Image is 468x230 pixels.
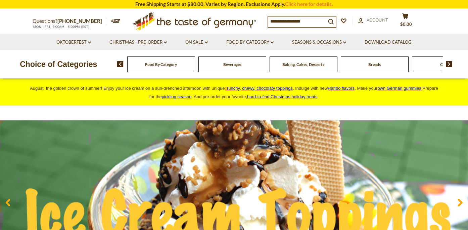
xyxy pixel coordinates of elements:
span: . [247,94,319,99]
a: Account [358,16,388,24]
a: Oktoberfest [56,39,91,46]
span: $0.00 [400,22,412,27]
span: runchy, chewy, chocolaty toppings [227,86,293,91]
a: Download Catalog [365,39,412,46]
img: previous arrow [117,61,124,67]
button: $0.00 [395,13,415,30]
img: next arrow [446,61,452,67]
a: Food By Category [145,62,177,67]
a: crunchy, chewy, chocolaty toppings [225,86,293,91]
a: pickling season [162,94,192,99]
a: Beverages [223,62,241,67]
a: On Sale [185,39,208,46]
a: Food By Category [226,39,274,46]
a: Breads [368,62,381,67]
span: MON - FRI, 9:00AM - 5:00PM (EST) [33,25,90,29]
p: Questions? [33,17,107,26]
a: Seasons & Occasions [292,39,346,46]
a: own German gummies. [377,86,422,91]
span: August, the golden crown of summer! Enjoy your ice cream on a sun-drenched afternoon with unique ... [30,86,438,99]
a: Baking, Cakes, Desserts [282,62,324,67]
a: Click here for details. [285,1,333,7]
a: [PHONE_NUMBER] [57,18,102,24]
span: Account [367,17,388,23]
span: own German gummies [377,86,421,91]
a: Haribo flavors [328,86,355,91]
a: Christmas - PRE-ORDER [109,39,167,46]
a: Candy [440,62,452,67]
a: hard-to-find Christmas holiday treats [247,94,318,99]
